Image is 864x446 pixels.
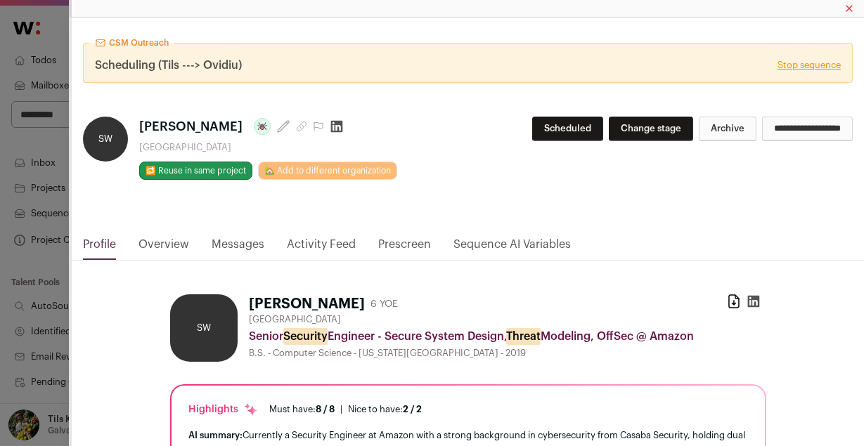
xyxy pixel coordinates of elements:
[139,117,243,136] span: [PERSON_NAME]
[139,162,252,180] button: 🔂 Reuse in same project
[212,236,264,260] a: Messages
[258,162,397,180] a: 🏡 Add to different organization
[378,236,431,260] a: Prescreen
[188,431,243,440] span: AI summary:
[138,236,189,260] a: Overview
[139,142,397,153] div: [GEOGRAPHIC_DATA]
[316,405,335,414] span: 8 / 8
[83,117,128,162] div: SW
[532,117,603,141] button: Scheduled
[249,294,365,314] h1: [PERSON_NAME]
[609,117,693,141] button: Change stage
[283,328,328,345] mark: Security
[370,297,398,311] div: 6 YOE
[699,117,756,141] button: Archive
[249,348,766,359] div: B.S. - Computer Science - [US_STATE][GEOGRAPHIC_DATA] - 2019
[170,294,238,362] div: SW
[269,404,335,415] div: Must have:
[403,405,422,414] span: 2 / 2
[348,404,422,415] div: Nice to have:
[778,60,841,71] a: Stop sequence
[249,314,341,325] span: [GEOGRAPHIC_DATA]
[95,57,242,74] span: Scheduling (Tils ---> Ovidiu)
[453,236,571,260] a: Sequence AI Variables
[287,236,356,260] a: Activity Feed
[249,328,766,345] div: Senior Engineer - Secure System Design, Modeling, OffSec @ Amazon
[188,402,258,417] div: Highlights
[269,404,422,415] ul: |
[506,328,541,345] mark: Threat
[109,37,169,48] span: CSM Outreach
[83,236,116,260] a: Profile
